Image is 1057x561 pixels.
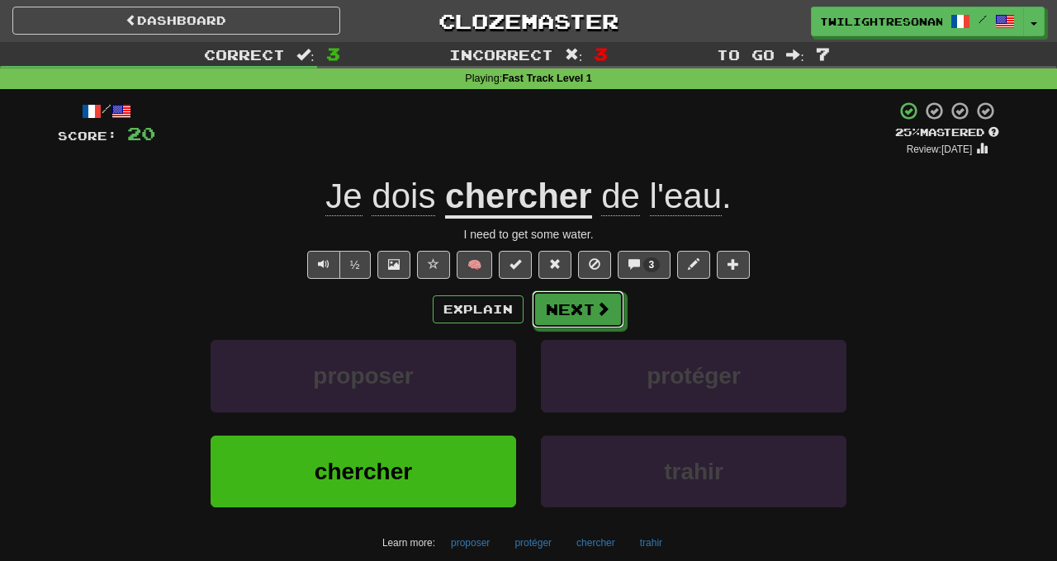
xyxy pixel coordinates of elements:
button: protéger [541,340,846,412]
button: 🧠 [457,251,492,279]
span: 3 [649,259,655,271]
span: Score: [58,129,117,143]
span: trahir [664,459,723,484]
button: chercher [211,436,516,507]
span: proposer [313,363,413,389]
button: Explain [433,295,524,323]
span: 3 [326,44,340,64]
div: I need to get some water. [58,226,999,243]
a: Dashboard [12,7,340,35]
span: chercher [315,459,412,484]
button: Set this sentence to 100% Mastered (alt+m) [499,251,532,279]
strong: Fast Track Level 1 [502,73,592,84]
div: Text-to-speech controls [304,251,371,279]
span: Je [325,177,362,216]
span: 25 % [895,125,920,139]
button: Favorite sentence (alt+f) [417,251,450,279]
button: 3 [618,251,671,279]
span: . [592,177,732,216]
button: Play sentence audio (ctl+space) [307,251,340,279]
span: de [601,177,640,216]
button: chercher [567,530,624,555]
u: chercher [445,177,591,219]
span: protéger [647,363,741,389]
span: To go [717,46,775,63]
button: Edit sentence (alt+d) [677,251,710,279]
span: Incorrect [449,46,553,63]
span: / [979,13,987,25]
a: Clozemaster [365,7,693,35]
button: Add to collection (alt+a) [717,251,750,279]
span: : [296,48,315,62]
small: Review: [DATE] [907,144,973,155]
span: l'eau [650,177,722,216]
span: 3 [594,44,608,64]
button: trahir [541,436,846,507]
button: Show image (alt+x) [377,251,410,279]
button: Next [532,290,624,328]
span: : [786,48,804,62]
div: / [58,101,155,121]
button: protéger [505,530,561,555]
span: TwilightResonance4793 [820,14,942,29]
button: trahir [631,530,671,555]
button: proposer [211,340,516,412]
div: Mastered [895,125,999,140]
button: Ignore sentence (alt+i) [578,251,611,279]
button: Reset to 0% Mastered (alt+r) [538,251,571,279]
button: proposer [442,530,499,555]
span: dois [372,177,435,216]
span: 20 [127,123,155,144]
span: : [565,48,583,62]
span: 7 [816,44,830,64]
span: Correct [204,46,285,63]
button: ½ [339,251,371,279]
small: Learn more: [382,537,435,549]
a: TwilightResonance4793 / [811,7,1024,36]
